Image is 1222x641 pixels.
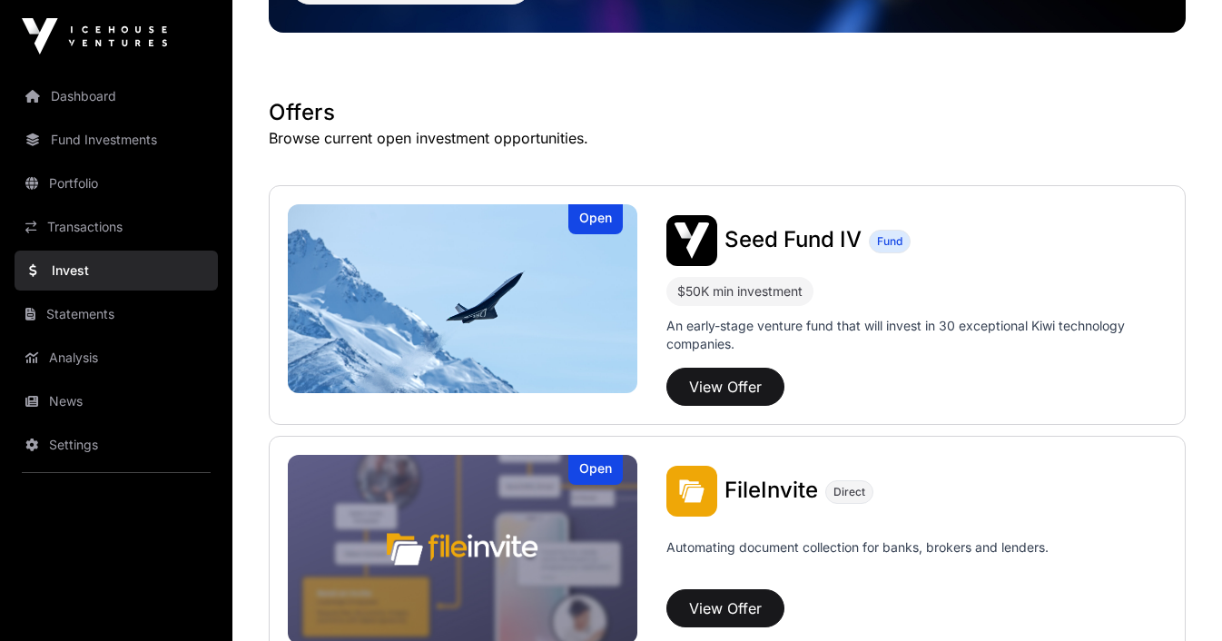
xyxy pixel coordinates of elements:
p: Browse current open investment opportunities. [269,127,1186,149]
div: $50K min investment [677,281,803,302]
span: Seed Fund IV [724,226,862,252]
span: Fund [877,234,902,249]
div: Open [568,204,623,234]
img: Seed Fund IV [666,215,717,266]
h1: Offers [269,98,1186,127]
a: News [15,381,218,421]
img: Icehouse Ventures Logo [22,18,167,54]
a: Settings [15,425,218,465]
a: FileInvite [724,479,818,503]
button: View Offer [666,368,784,406]
a: Seed Fund IV [724,229,862,252]
span: Direct [833,485,865,499]
a: Analysis [15,338,218,378]
a: Statements [15,294,218,334]
a: Seed Fund IVOpen [288,204,637,393]
span: FileInvite [724,477,818,503]
a: Dashboard [15,76,218,116]
p: An early-stage venture fund that will invest in 30 exceptional Kiwi technology companies. [666,317,1167,353]
button: View Offer [666,589,784,627]
a: Fund Investments [15,120,218,160]
a: Transactions [15,207,218,247]
div: $50K min investment [666,277,813,306]
img: FileInvite [666,466,717,517]
iframe: Chat Widget [1131,554,1222,641]
a: Portfolio [15,163,218,203]
div: Open [568,455,623,485]
a: Invest [15,251,218,291]
img: Seed Fund IV [288,204,637,393]
p: Automating document collection for banks, brokers and lenders. [666,538,1049,582]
